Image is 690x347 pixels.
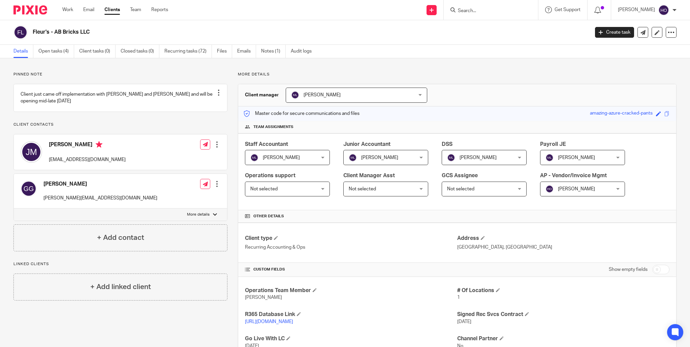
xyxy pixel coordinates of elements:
h4: Channel Partner [457,335,669,342]
h4: Go Live With LC [245,335,457,342]
img: svg%3E [21,181,37,197]
a: Clients [104,6,120,13]
span: 1 [457,295,460,300]
h4: Address [457,235,669,242]
a: Email [83,6,94,13]
img: Pixie [13,5,47,14]
h4: R365 Database Link [245,311,457,318]
h4: [PERSON_NAME] [49,141,126,150]
h4: [PERSON_NAME] [43,181,157,188]
span: Payroll JE [540,141,566,147]
label: Show empty fields [609,266,648,273]
p: More details [187,212,210,217]
a: Create task [595,27,634,38]
a: Details [13,45,33,58]
h4: Client type [245,235,457,242]
span: Not selected [349,187,376,191]
a: Recurring tasks (72) [164,45,212,58]
span: GCS Assignee [442,173,478,178]
p: Recurring Accounting & Ops [245,244,457,251]
a: [URL][DOMAIN_NAME] [245,319,293,324]
span: [PERSON_NAME] [558,187,595,191]
img: svg%3E [349,154,357,162]
span: Junior Accountant [343,141,390,147]
a: Client tasks (0) [79,45,116,58]
img: svg%3E [291,91,299,99]
a: Notes (1) [261,45,286,58]
a: Closed tasks (0) [121,45,159,58]
span: Operations support [245,173,295,178]
p: Master code for secure communications and files [243,110,359,117]
a: Team [130,6,141,13]
p: [PERSON_NAME][EMAIL_ADDRESS][DOMAIN_NAME] [43,195,157,201]
p: Pinned note [13,72,227,77]
h3: Client manager [245,92,279,98]
span: Not selected [250,187,278,191]
img: svg%3E [447,154,455,162]
span: [DATE] [457,319,471,324]
span: [PERSON_NAME] [245,295,282,300]
p: [GEOGRAPHIC_DATA], [GEOGRAPHIC_DATA] [457,244,669,251]
img: svg%3E [21,141,42,163]
span: [PERSON_NAME] [361,155,398,160]
span: [PERSON_NAME] [263,155,300,160]
a: Emails [237,45,256,58]
a: Files [217,45,232,58]
span: Team assignments [253,124,293,130]
h4: # Of Locations [457,287,669,294]
span: [PERSON_NAME] [304,93,341,97]
span: [PERSON_NAME] [558,155,595,160]
span: Not selected [447,187,474,191]
span: Get Support [555,7,581,12]
p: [EMAIL_ADDRESS][DOMAIN_NAME] [49,156,126,163]
span: AP - Vendor/Invoice Mgmt [540,173,607,178]
h4: CUSTOM FIELDS [245,267,457,272]
h4: + Add linked client [90,282,151,292]
input: Search [457,8,518,14]
span: DSS [442,141,452,147]
h4: + Add contact [97,232,144,243]
span: [PERSON_NAME] [460,155,497,160]
img: svg%3E [658,5,669,15]
span: Other details [253,214,284,219]
img: svg%3E [545,185,554,193]
a: Reports [151,6,168,13]
span: Staff Accountant [245,141,288,147]
a: Open tasks (4) [38,45,74,58]
img: svg%3E [13,25,28,39]
p: Linked clients [13,261,227,267]
p: More details [238,72,677,77]
i: Primary [96,141,102,148]
p: Client contacts [13,122,227,127]
h4: Operations Team Member [245,287,457,294]
p: [PERSON_NAME] [618,6,655,13]
a: Audit logs [291,45,317,58]
a: Work [62,6,73,13]
img: svg%3E [250,154,258,162]
h4: Signed Rec Svcs Contract [457,311,669,318]
img: svg%3E [545,154,554,162]
h2: Fleur's - AB Bricks LLC [33,29,474,36]
div: amazing-azure-cracked-pants [590,110,653,118]
span: Client Manager Asst [343,173,395,178]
